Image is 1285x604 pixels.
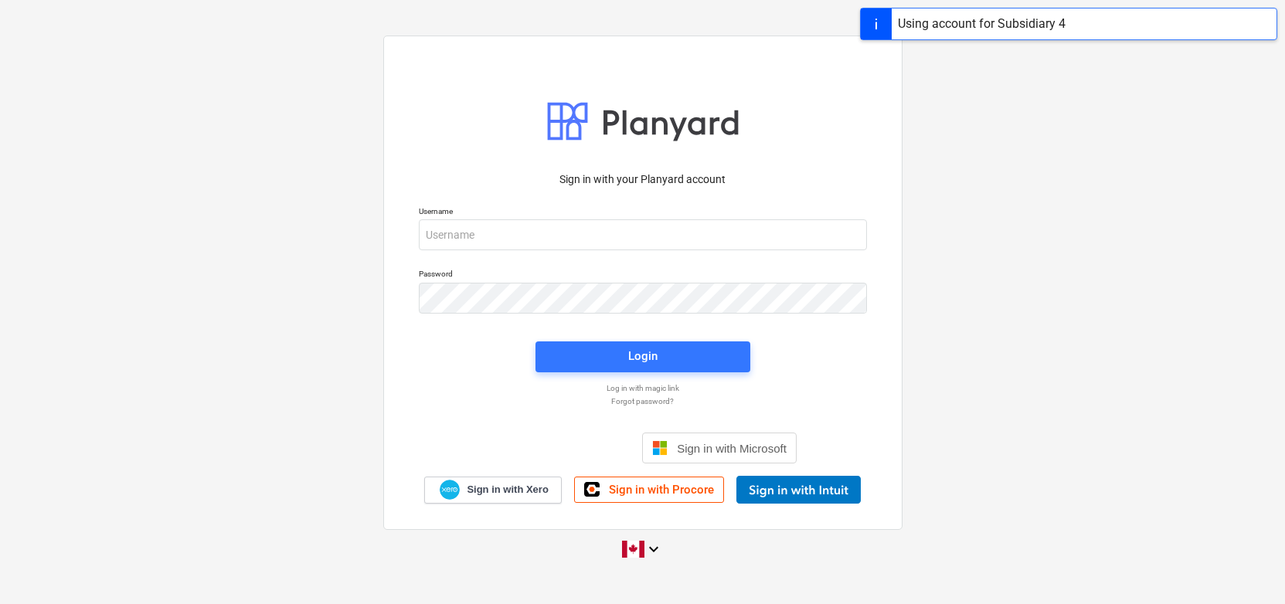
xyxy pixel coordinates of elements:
div: Using account for Subsidiary 4 [898,15,1066,33]
a: Sign in with Procore [574,477,724,503]
p: Password [419,269,867,282]
iframe: Sign in with Google Button [481,431,637,465]
button: Login [535,341,750,372]
img: Xero logo [440,480,460,501]
i: keyboard_arrow_down [644,540,663,558]
span: Sign in with Procore [609,483,714,497]
a: Sign in with Xero [424,477,562,504]
a: Log in with magic link [411,383,875,393]
span: Sign in with Microsoft [677,442,787,455]
span: Sign in with Xero [467,483,548,497]
a: Forgot password? [411,396,875,406]
input: Username [419,219,867,250]
div: Login [628,346,658,366]
img: Microsoft logo [652,440,668,456]
p: Sign in with your Planyard account [419,171,867,188]
p: Username [419,206,867,219]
